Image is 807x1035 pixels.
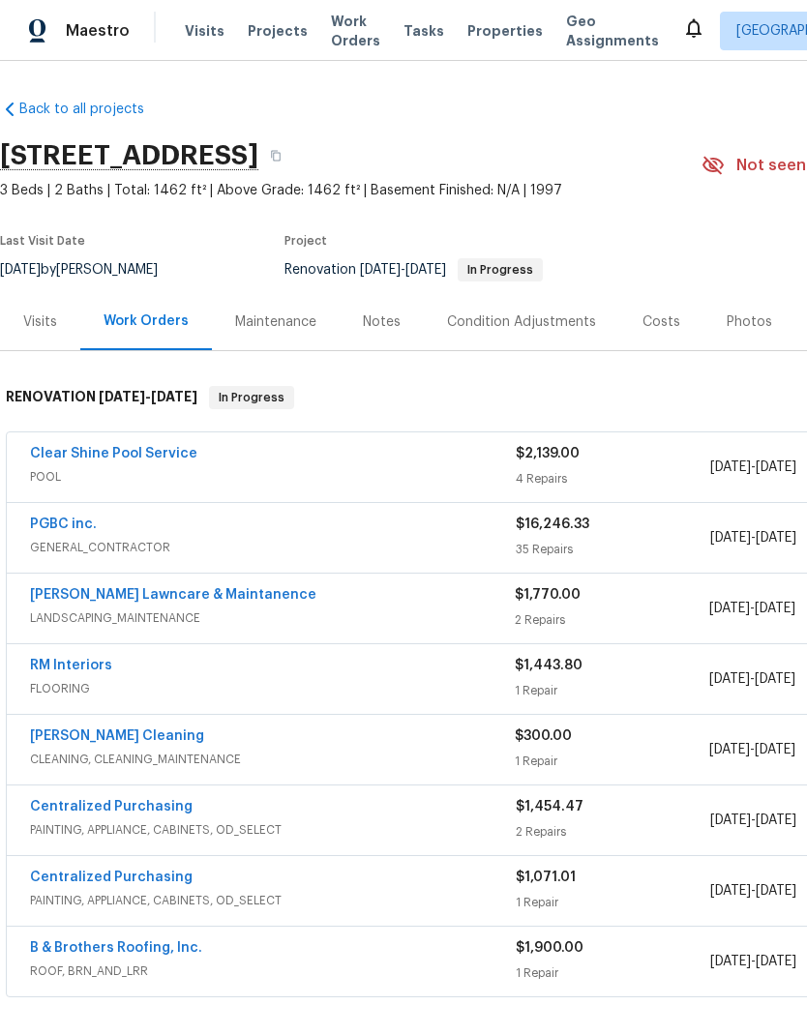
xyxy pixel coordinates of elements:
div: 4 Repairs [516,469,710,488]
span: $1,900.00 [516,941,583,955]
div: Work Orders [104,311,189,331]
span: $16,246.33 [516,517,589,531]
span: $2,139.00 [516,447,580,460]
span: - [710,811,796,830]
a: PGBC inc. [30,517,97,531]
span: $1,770.00 [515,588,581,602]
span: [DATE] [709,743,750,756]
span: ROOF, BRN_AND_LRR [30,961,516,981]
span: POOL [30,467,516,487]
span: $1,454.47 [516,800,583,813]
span: [DATE] [755,602,795,615]
span: In Progress [460,264,541,276]
span: LANDSCAPING_MAINTENANCE [30,608,515,628]
span: - [99,390,197,403]
div: Condition Adjustments [447,312,596,332]
a: Centralized Purchasing [30,871,193,884]
div: Notes [363,312,401,332]
span: Project [284,235,327,247]
span: - [709,599,795,618]
a: B & Brothers Roofing, Inc. [30,941,202,955]
span: - [709,740,795,759]
span: [DATE] [99,390,145,403]
span: [DATE] [710,955,751,968]
h6: RENOVATION [6,386,197,409]
a: [PERSON_NAME] Lawncare & Maintanence [30,588,316,602]
div: Visits [23,312,57,332]
span: [DATE] [756,813,796,827]
span: [DATE] [710,813,751,827]
div: 1 Repair [516,893,710,912]
div: 1 Repair [515,752,708,771]
div: 2 Repairs [515,610,708,630]
span: Tasks [403,24,444,38]
span: [DATE] [710,460,751,474]
span: Maestro [66,21,130,41]
a: RM Interiors [30,659,112,672]
span: FLOORING [30,679,515,698]
span: [DATE] [709,672,750,686]
span: [DATE] [709,602,750,615]
span: [DATE] [710,531,751,545]
a: Centralized Purchasing [30,800,193,813]
span: CLEANING, CLEANING_MAINTENANCE [30,750,515,769]
div: 1 Repair [515,681,708,700]
span: Work Orders [331,12,380,50]
span: [DATE] [756,884,796,898]
span: [DATE] [405,263,446,277]
span: In Progress [211,388,292,407]
span: Visits [185,21,224,41]
span: [DATE] [756,531,796,545]
span: - [709,669,795,689]
span: [DATE] [360,263,401,277]
button: Copy Address [258,138,293,173]
span: Geo Assignments [566,12,659,50]
span: - [360,263,446,277]
span: Properties [467,21,543,41]
span: - [710,528,796,547]
span: - [710,881,796,901]
span: - [710,952,796,971]
span: PAINTING, APPLIANCE, CABINETS, OD_SELECT [30,820,516,840]
span: $1,071.01 [516,871,576,884]
span: [DATE] [755,672,795,686]
span: - [710,458,796,477]
span: [DATE] [756,460,796,474]
div: 1 Repair [516,963,710,983]
div: 35 Repairs [516,540,710,559]
span: Renovation [284,263,543,277]
span: [DATE] [756,955,796,968]
span: $300.00 [515,729,572,743]
span: PAINTING, APPLIANCE, CABINETS, OD_SELECT [30,891,516,910]
span: Projects [248,21,308,41]
span: $1,443.80 [515,659,583,672]
span: [DATE] [755,743,795,756]
div: 2 Repairs [516,822,710,842]
a: Clear Shine Pool Service [30,447,197,460]
div: Costs [643,312,680,332]
span: [DATE] [710,884,751,898]
div: Maintenance [235,312,316,332]
span: GENERAL_CONTRACTOR [30,538,516,557]
span: [DATE] [151,390,197,403]
div: Photos [727,312,772,332]
a: [PERSON_NAME] Cleaning [30,729,204,743]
